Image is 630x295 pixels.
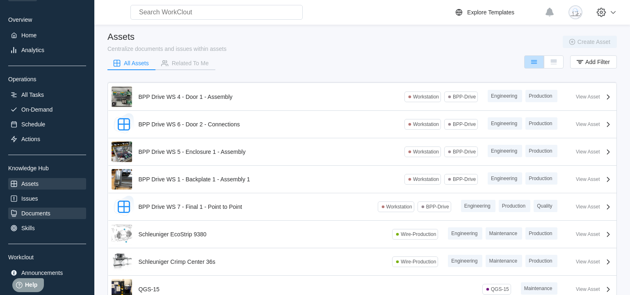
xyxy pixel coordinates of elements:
[8,208,86,219] a: Documents
[567,149,600,155] div: View Asset
[155,57,215,69] button: Related To Me
[21,181,39,187] div: Assets
[21,136,40,142] div: Actions
[413,94,439,100] div: Workstation
[567,286,600,292] div: View Asset
[567,204,600,210] div: View Asset
[537,203,552,209] span: Quality
[529,148,552,154] span: Production
[567,176,600,182] div: View Asset
[467,9,514,16] div: Explore Templates
[453,176,476,182] div: BPP-Drive
[8,76,86,82] div: Operations
[563,36,617,48] button: Create Asset
[8,16,86,23] div: Overview
[8,254,86,261] div: Workclout
[401,231,436,237] div: Wire-Production
[491,148,517,154] span: Engineering
[112,224,613,245] a: Schleuniger EcoStrip 9380Schleuniger EcoStrip 9380Wire-ProductionEngineeringMaintenanceProduction...
[426,204,449,210] div: BPP-Drive
[112,169,132,190] img: BPP Drive WS 1 - Backplate 1 - Assembly 1
[529,231,552,236] span: Production
[107,46,226,52] div: Centralize documents and issues within assets
[567,259,600,265] div: View Asset
[21,225,35,231] div: Skills
[139,94,233,100] div: BPP Drive WS 4 - Door 1 - Assembly
[112,142,132,162] img: BPP Drive WS 5 - Enclosure 1 - Assembly
[112,252,132,272] img: Schleuniger Crimp Center 36s
[8,30,86,41] a: Home
[8,222,86,234] a: Skills
[139,258,216,265] div: Schleuniger Crimp Center 36s
[139,149,246,155] div: BPP Drive WS 5 - Enclosure 1 - Assembly
[529,176,552,181] span: Production
[172,60,209,66] div: Related To Me
[112,224,132,245] img: Schleuniger EcoStrip 9380
[21,91,44,98] div: All Tasks
[567,121,600,127] div: View Asset
[139,231,207,238] div: Schleuniger EcoStrip 9380
[8,89,86,101] a: All Tasks
[107,57,155,69] button: All Assets
[567,231,600,237] div: View Asset
[112,169,613,190] a: BPP Drive WS 1 - Backplate 1 - Assembly 1BPP Drive WS 1 - Backplate 1 - Assembly 1WorkstationBPP-...
[568,5,582,19] img: clout-09.png
[413,149,439,155] div: Workstation
[21,47,44,53] div: Analytics
[491,93,517,99] span: Engineering
[21,106,52,113] div: On-Demand
[139,204,242,210] div: BPP Drive WS 7 - Final 1 - Point to Point
[112,197,613,217] a: BPP Drive WS 7 - Final 1 - Point to PointWorkstationBPP-DriveEngineeringProductionQualityView Asset
[489,258,517,264] span: Maintenance
[491,121,517,126] span: Engineering
[570,55,617,69] button: Add Filter
[451,258,477,264] span: Engineering
[567,94,600,100] div: View Asset
[386,204,412,210] div: Workstation
[8,104,86,115] a: On-Demand
[413,121,439,127] div: Workstation
[112,87,132,107] img: BPP Drive WS 4 - Door 1 - Assembly
[8,165,86,172] div: Knowledge Hub
[489,231,517,236] span: Maintenance
[464,203,491,209] span: Engineering
[454,7,541,17] a: Explore Templates
[491,286,509,292] div: QGS-15
[139,286,160,293] div: QGS-15
[21,270,63,276] div: Announcements
[112,142,613,162] a: BPP Drive WS 5 - Enclosure 1 - AssemblyBPP Drive WS 5 - Enclosure 1 - AssemblyWorkstationBPP-Driv...
[21,210,50,217] div: Documents
[524,286,552,291] span: Maintenance
[8,133,86,145] a: Actions
[529,121,552,126] span: Production
[8,119,86,130] a: Schedule
[112,114,613,135] a: BPP Drive WS 6 - Door 2 - ConnectionsWorkstationBPP-DriveEngineeringProductionView Asset
[529,93,552,99] span: Production
[529,258,552,264] span: Production
[112,87,613,107] a: BPP Drive WS 4 - Door 1 - AssemblyBPP Drive WS 4 - Door 1 - AssemblyWorkstationBPP-DriveEngineeri...
[21,32,37,39] div: Home
[453,94,476,100] div: BPP-Drive
[453,121,476,127] div: BPP-Drive
[8,178,86,190] a: Assets
[585,59,610,65] span: Add Filter
[139,176,250,183] div: BPP Drive WS 1 - Backplate 1 - Assembly 1
[139,121,240,128] div: BPP Drive WS 6 - Door 2 - Connections
[413,176,439,182] div: Workstation
[491,176,517,181] span: Engineering
[130,5,303,20] input: Search WorkClout
[112,252,613,272] a: Schleuniger Crimp Center 36sSchleuniger Crimp Center 36sWire-ProductionEngineeringMaintenanceProd...
[577,39,610,45] span: Create Asset
[401,259,436,265] div: Wire-Production
[8,44,86,56] a: Analytics
[502,203,525,209] span: Production
[107,32,226,42] div: Assets
[21,121,45,128] div: Schedule
[8,193,86,204] a: Issues
[124,60,149,66] div: All Assets
[8,267,86,279] a: Announcements
[451,231,477,236] span: Engineering
[21,195,38,202] div: Issues
[453,149,476,155] div: BPP-Drive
